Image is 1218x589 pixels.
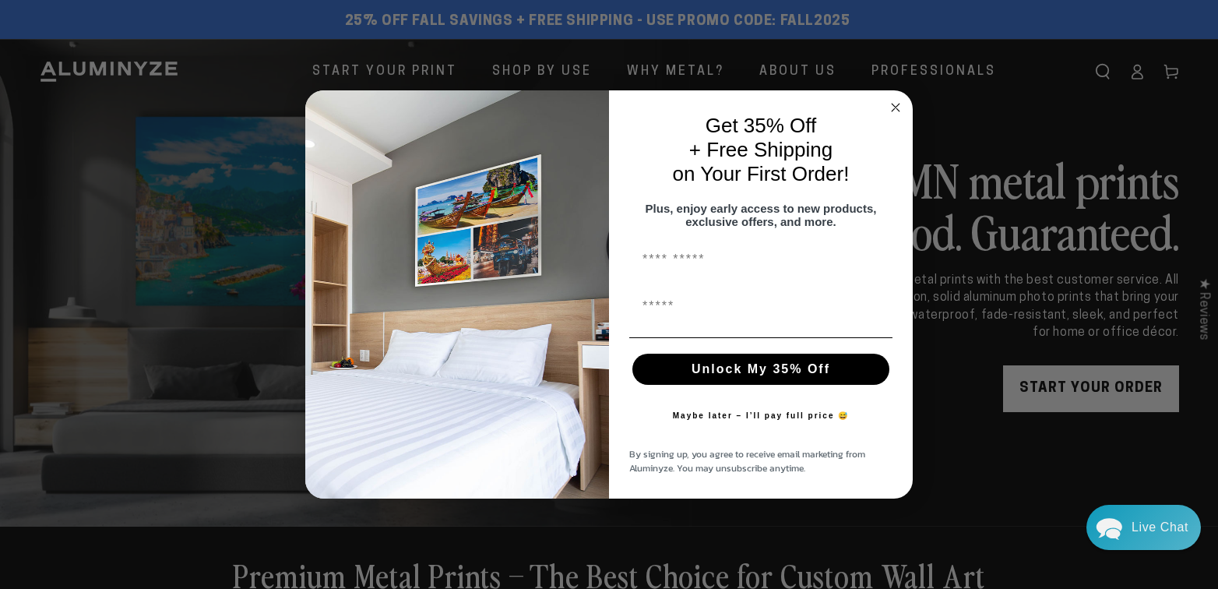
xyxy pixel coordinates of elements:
[632,354,889,385] button: Unlock My 35% Off
[689,138,833,161] span: + Free Shipping
[629,337,892,338] img: underline
[706,114,817,137] span: Get 35% Off
[665,400,857,432] button: Maybe later – I’ll pay full price 😅
[1132,505,1188,550] div: Contact Us Directly
[305,90,609,499] img: 728e4f65-7e6c-44e2-b7d1-0292a396982f.jpeg
[673,162,850,185] span: on Your First Order!
[886,98,905,117] button: Close dialog
[1086,505,1201,550] div: Chat widget toggle
[646,202,877,228] span: Plus, enjoy early access to new products, exclusive offers, and more.
[629,447,865,475] span: By signing up, you agree to receive email marketing from Aluminyze. You may unsubscribe anytime.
